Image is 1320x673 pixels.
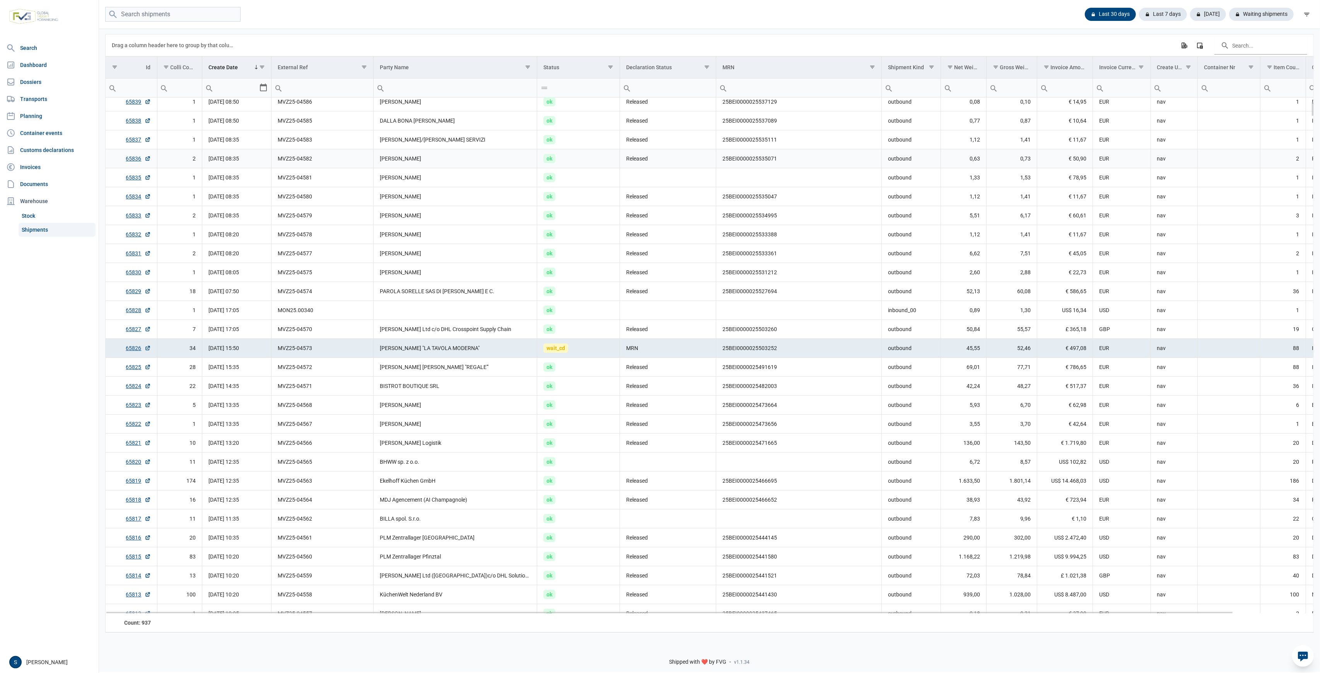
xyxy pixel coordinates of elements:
td: Column Create User [1151,56,1197,79]
a: Search [3,40,96,56]
td: MVZ25-04578 [272,225,374,244]
a: 65824 [126,382,151,390]
td: [PERSON_NAME] [374,225,537,244]
div: Search box [537,79,551,97]
span: Show filter options for column 'Declaration Status' [704,64,710,70]
span: Show filter options for column 'Id' [112,64,118,70]
td: Released [620,187,716,206]
a: 65823 [126,401,151,409]
td: MVZ25-04581 [272,168,374,187]
td: Released [620,111,716,130]
td: Released [620,395,716,414]
td: outbound [882,187,941,206]
input: Filter cell [106,79,157,97]
td: Filter cell [882,79,941,97]
td: 25BEI0000025491619 [716,357,882,376]
input: Filter cell [1093,79,1151,97]
td: MVZ25-04571 [272,376,374,395]
td: MVZ25-04570 [272,319,374,338]
span: Show filter options for column 'Colli Count' [164,64,169,70]
td: 45,55 [941,338,987,357]
td: outbound [882,357,941,376]
td: 25BEI0000025537089 [716,111,882,130]
td: Filter cell [1037,79,1093,97]
td: 19 [1260,319,1306,338]
td: 2 [1260,149,1306,168]
td: [PERSON_NAME] [374,206,537,225]
td: 69,01 [941,357,987,376]
td: Column Invoice Amount [1037,56,1093,79]
span: Show filter options for column 'Invoice Amount' [1043,64,1049,70]
div: Search box [941,79,955,97]
td: 7,51 [986,244,1037,263]
td: 25BEI0000025535071 [716,149,882,168]
td: Released [620,319,716,338]
span: Show filter options for column 'External Ref' [361,64,367,70]
td: MVZ25-04583 [272,130,374,149]
a: 65833 [126,212,151,219]
td: MVZ25-04577 [272,244,374,263]
td: EUR [1093,92,1151,111]
span: Show filter options for column 'Net Weight' [947,64,953,70]
td: 2,88 [986,263,1037,282]
td: GBP [1093,319,1151,338]
td: EUR [1093,263,1151,282]
td: 1,41 [986,225,1037,244]
td: Filter cell [1197,79,1260,97]
td: outbound [882,149,941,168]
div: filter [1300,7,1314,21]
img: FVG - Global freight forwarding [6,6,61,27]
div: Data grid toolbar [112,34,1307,56]
td: PAROLA SORELLE SAS DI [PERSON_NAME] E C. [374,282,537,301]
td: nav [1151,111,1197,130]
td: Released [620,376,716,395]
td: EUR [1093,282,1151,301]
td: 25BEI0000025537129 [716,92,882,111]
a: 65838 [126,117,151,125]
span: Show filter options for column 'Item Count' [1267,64,1272,70]
td: Column Shipment Kind [882,56,941,79]
a: 65839 [126,98,151,106]
input: Filter cell [620,79,716,97]
td: nav [1151,338,1197,357]
td: 25BEI0000025482003 [716,376,882,395]
div: Search box [1260,79,1274,97]
span: Show filter options for column 'Create User' [1185,64,1191,70]
div: Search box [272,79,285,97]
td: [PERSON_NAME] [PERSON_NAME] "REGALE'" [374,357,537,376]
div: Drag a column header here to group by that column [112,39,236,51]
span: Show filter options for column 'Party Name' [525,64,531,70]
td: 0,10 [986,92,1037,111]
td: [PERSON_NAME] [374,395,537,414]
div: Select [259,79,268,97]
td: 5,93 [941,395,987,414]
a: Planning [3,108,96,124]
span: Show filter options for column 'Gross Weight' [993,64,999,70]
td: 1 [157,225,202,244]
td: 2 [157,206,202,225]
td: Filter cell [202,79,272,97]
td: 1,33 [941,168,987,187]
td: 6,62 [941,244,987,263]
td: 1 [157,187,202,206]
td: Filter cell [1260,79,1306,97]
td: Released [620,206,716,225]
div: Search box [157,79,171,97]
td: 25BEI0000025473664 [716,395,882,414]
input: Filter cell [987,79,1037,97]
td: nav [1151,225,1197,244]
td: 1,12 [941,187,987,206]
td: Column MRN [716,56,882,79]
td: MRN [620,338,716,357]
td: 0,08 [941,92,987,111]
td: Filter cell [986,79,1037,97]
td: 1 [1260,301,1306,319]
td: MVZ25-04575 [272,263,374,282]
td: EUR [1093,206,1151,225]
td: Filter cell [941,79,987,97]
a: Container events [3,125,96,141]
td: 52,13 [941,282,987,301]
td: 88 [1260,338,1306,357]
td: 1 [1260,263,1306,282]
td: 6,17 [986,206,1037,225]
